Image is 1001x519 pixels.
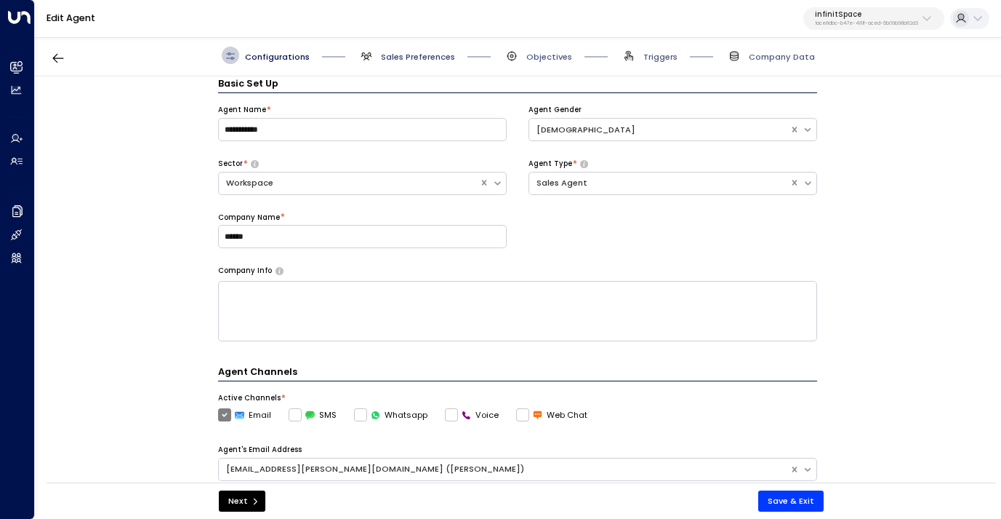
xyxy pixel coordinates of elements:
[381,51,455,63] span: Sales Preferences
[536,124,782,136] div: [DEMOGRAPHIC_DATA]
[218,445,302,455] label: Agent's Email Address
[526,51,572,63] span: Objectives
[516,408,587,421] label: Web Chat
[218,393,281,403] label: Active Channels
[218,365,817,381] h4: Agent Channels
[218,105,266,115] label: Agent Name
[536,177,782,189] div: Sales Agent
[226,177,472,189] div: Workspace
[445,408,499,421] label: Voice
[289,408,337,421] label: SMS
[803,7,944,31] button: infinitSpace1ace8dbc-b47e-481f-aced-6b09b98b82d3
[528,105,582,115] label: Agent Gender
[815,20,918,26] p: 1ace8dbc-b47e-481f-aced-6b09b98b82d3
[276,267,284,274] button: Provide a brief overview of your company, including your industry, products or services, and any ...
[528,159,572,169] label: Agent Type
[226,463,782,475] div: [EMAIL_ADDRESS][PERSON_NAME][DOMAIN_NAME] ([PERSON_NAME])
[749,51,815,63] span: Company Data
[580,160,588,167] button: Select whether your copilot will handle inquiries directly from leads or from brokers representin...
[218,159,243,169] label: Sector
[47,12,95,24] a: Edit Agent
[218,213,280,223] label: Company Name
[354,408,427,421] label: Whatsapp
[218,408,271,421] label: Email
[643,51,678,63] span: Triggers
[218,266,272,276] label: Company Info
[219,491,266,512] button: Next
[245,51,310,63] span: Configurations
[251,160,259,167] button: Select whether your copilot will handle inquiries directly from leads or from brokers representin...
[218,76,817,93] h3: Basic Set Up
[758,491,824,512] button: Save & Exit
[815,10,918,19] p: infinitSpace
